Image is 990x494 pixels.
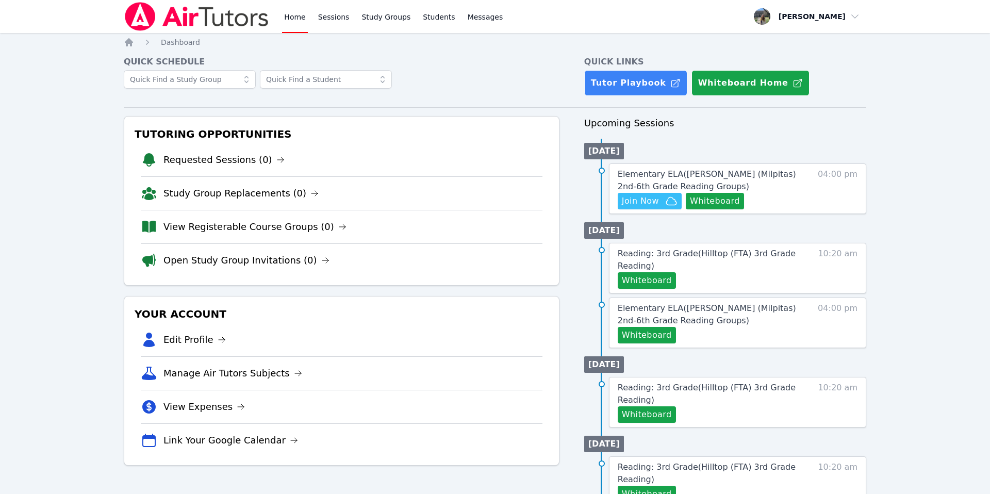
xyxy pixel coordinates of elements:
a: Dashboard [161,37,200,47]
a: Reading: 3rd Grade(Hilltop (FTA) 3rd Grade Reading) [618,461,798,486]
li: [DATE] [584,222,624,239]
li: [DATE] [584,356,624,373]
a: Elementary ELA([PERSON_NAME] (Milpitas) 2nd-6th Grade Reading Groups) [618,168,798,193]
span: Reading: 3rd Grade ( Hilltop (FTA) 3rd Grade Reading ) [618,249,796,271]
a: Requested Sessions (0) [163,153,285,167]
span: 10:20 am [818,382,857,423]
span: 04:00 pm [818,302,857,343]
a: Open Study Group Invitations (0) [163,253,329,268]
a: Study Group Replacements (0) [163,186,319,201]
a: Elementary ELA([PERSON_NAME] (Milpitas) 2nd-6th Grade Reading Groups) [618,302,798,327]
button: Whiteboard [618,327,676,343]
span: 10:20 am [818,248,857,289]
input: Quick Find a Study Group [124,70,256,89]
button: Whiteboard [686,193,744,209]
h3: Tutoring Opportunities [133,125,551,143]
li: [DATE] [584,143,624,159]
span: Dashboard [161,38,200,46]
a: Link Your Google Calendar [163,433,298,448]
h4: Quick Links [584,56,866,68]
span: Messages [468,12,503,22]
a: Reading: 3rd Grade(Hilltop (FTA) 3rd Grade Reading) [618,382,798,406]
a: Manage Air Tutors Subjects [163,366,302,381]
li: [DATE] [584,436,624,452]
a: Edit Profile [163,333,226,347]
a: View Expenses [163,400,245,414]
button: Whiteboard Home [691,70,810,96]
a: Tutor Playbook [584,70,687,96]
span: 04:00 pm [818,168,857,209]
a: Reading: 3rd Grade(Hilltop (FTA) 3rd Grade Reading) [618,248,798,272]
span: Elementary ELA ( [PERSON_NAME] (Milpitas) 2nd-6th Grade Reading Groups ) [618,303,796,325]
img: Air Tutors [124,2,270,31]
input: Quick Find a Student [260,70,392,89]
h3: Upcoming Sessions [584,116,866,130]
span: Reading: 3rd Grade ( Hilltop (FTA) 3rd Grade Reading ) [618,383,796,405]
nav: Breadcrumb [124,37,866,47]
span: Reading: 3rd Grade ( Hilltop (FTA) 3rd Grade Reading ) [618,462,796,484]
button: Whiteboard [618,272,676,289]
a: View Registerable Course Groups (0) [163,220,346,234]
span: Elementary ELA ( [PERSON_NAME] (Milpitas) 2nd-6th Grade Reading Groups ) [618,169,796,191]
button: Join Now [618,193,682,209]
h4: Quick Schedule [124,56,559,68]
h3: Your Account [133,305,551,323]
span: Join Now [622,195,659,207]
button: Whiteboard [618,406,676,423]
